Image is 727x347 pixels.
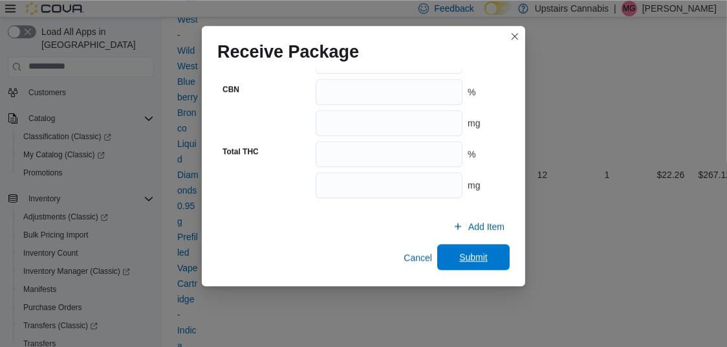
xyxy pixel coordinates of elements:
[459,251,488,263] span: Submit
[398,245,437,271] button: Cancel
[404,251,432,264] span: Cancel
[507,28,523,44] button: Closes this modal window
[468,85,505,98] div: %
[448,214,510,240] button: Add Item
[468,117,505,129] div: mg
[222,84,239,95] label: CBN
[468,179,505,192] div: mg
[468,220,505,233] span: Add Item
[437,244,510,270] button: Submit
[468,148,505,161] div: %
[222,146,259,157] label: Total THC
[217,41,359,62] h1: Receive Package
